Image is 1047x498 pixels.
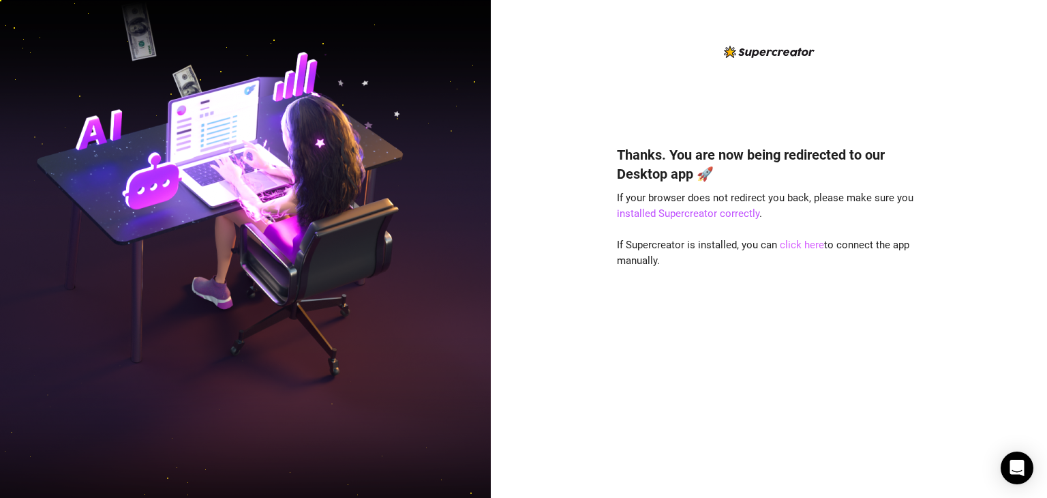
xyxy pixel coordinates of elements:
[724,46,815,58] img: logo-BBDzfeDw.svg
[780,239,824,251] a: click here
[1001,452,1033,484] div: Open Intercom Messenger
[617,207,759,220] a: installed Supercreator correctly
[617,192,913,220] span: If your browser does not redirect you back, please make sure you .
[617,145,921,184] h4: Thanks. You are now being redirected to our Desktop app 🚀
[617,239,909,267] span: If Supercreator is installed, you can to connect the app manually.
